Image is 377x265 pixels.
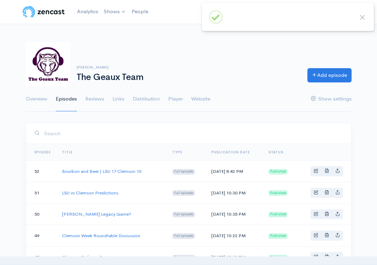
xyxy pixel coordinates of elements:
span: Full episode [172,255,195,260]
td: [DATE] 8:42 PM [206,161,263,182]
h1: The Geaux Team [77,72,299,82]
a: Episode [34,150,51,154]
a: Publication date [211,150,250,154]
div: Basic example [311,231,343,241]
img: ZenCast Logo [22,5,66,19]
a: Analytics [74,4,101,19]
span: Full episode [172,233,195,239]
div: Basic example [311,209,343,219]
span: Full episode [172,169,195,175]
div: Basic example [311,188,343,198]
td: [DATE] 10:30 PM [206,182,263,203]
a: Player [168,87,183,112]
span: Published [268,233,288,239]
span: Published [268,190,288,196]
input: Search [44,126,343,140]
a: Show settings [311,87,352,112]
div: Basic example [311,166,343,176]
a: [PERSON_NAME] Legacy Game? [62,211,131,217]
div: Basic example [311,252,343,262]
a: Clemson Week Roundtable Discussion [62,233,140,239]
td: 51 [26,182,57,203]
button: Close this dialog [358,13,367,22]
a: People [129,4,151,19]
a: Website [191,87,210,112]
a: LSU vs Clemson Predictions [62,190,118,196]
td: [DATE] 10:22 PM [206,225,263,247]
td: 50 [26,203,57,225]
span: Published [268,255,288,260]
span: Status [268,150,283,154]
a: Title [62,150,73,154]
span: Full episode [172,190,195,196]
a: Type [172,150,182,154]
span: Published [268,169,288,175]
a: Clemson Defense Preview [62,254,115,260]
a: Reviews [85,87,104,112]
a: Distribution [133,87,160,112]
span: Published [268,212,288,217]
a: Shows [101,4,129,19]
a: Bourbon and Beer | LSU 17 Clemson 10 [62,168,141,174]
h6: [PERSON_NAME] [77,65,299,69]
td: 49 [26,225,57,247]
td: [DATE] 10:35 PM [206,203,263,225]
a: Add episode [307,68,352,82]
a: Links [112,87,124,112]
span: Full episode [172,212,195,217]
a: Episodes [56,87,77,112]
td: 52 [26,161,57,182]
a: Overview [26,87,47,112]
